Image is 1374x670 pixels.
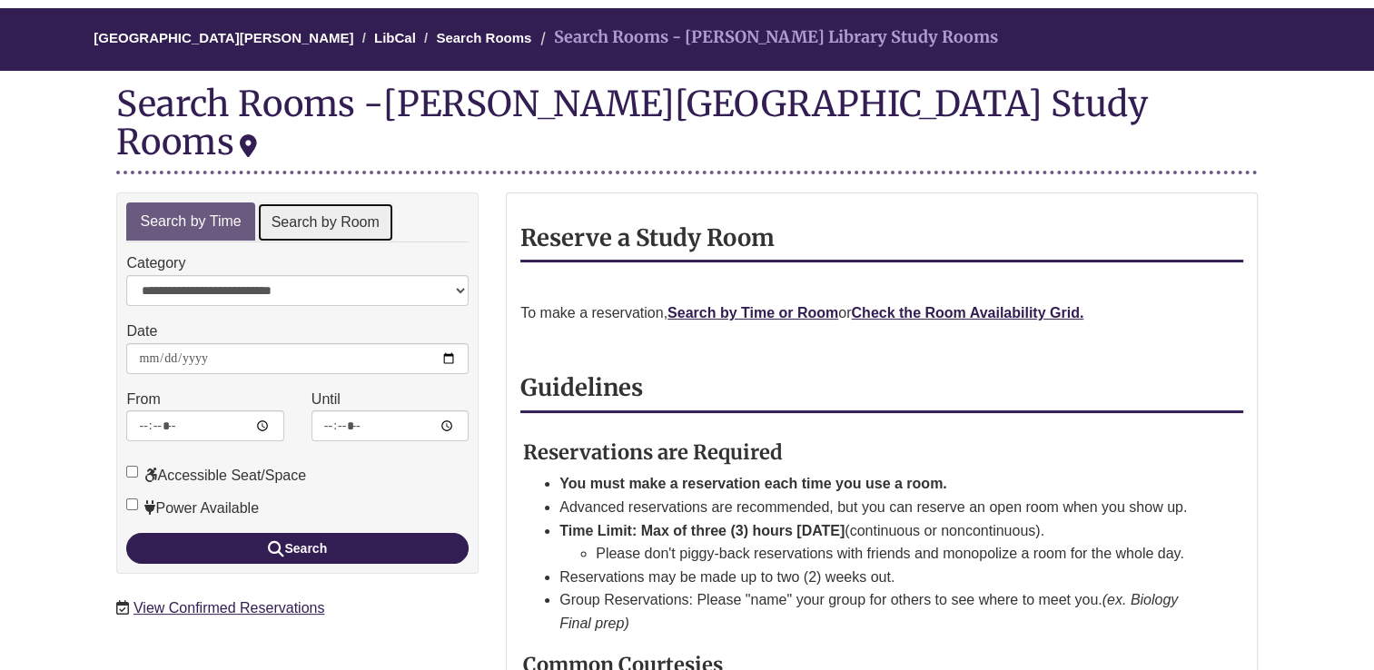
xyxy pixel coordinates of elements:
[126,497,259,520] label: Power Available
[520,373,643,402] strong: Guidelines
[374,30,416,45] a: LibCal
[559,519,1199,566] li: (continuous or noncontinuous).
[596,542,1199,566] li: Please don't piggy-back reservations with friends and monopolize a room for the whole day.
[520,301,1242,325] p: To make a reservation, or
[126,251,185,275] label: Category
[126,464,306,488] label: Accessible Seat/Space
[116,8,1257,71] nav: Breadcrumb
[536,25,998,51] li: Search Rooms - [PERSON_NAME] Library Study Rooms
[559,496,1199,519] li: Advanced reservations are recommended, but you can reserve an open room when you show up.
[126,388,160,411] label: From
[667,305,838,320] a: Search by Time or Room
[851,305,1083,320] a: Check the Room Availability Grid.
[559,592,1178,631] em: (ex. Biology Final prep)
[116,82,1147,163] div: [PERSON_NAME][GEOGRAPHIC_DATA] Study Rooms
[116,84,1257,173] div: Search Rooms -
[257,202,394,243] a: Search by Room
[126,202,254,241] a: Search by Time
[559,523,845,538] strong: Time Limit: Max of three (3) hours [DATE]
[559,566,1199,589] li: Reservations may be made up to two (2) weeks out.
[520,223,775,252] strong: Reserve a Study Room
[126,466,138,478] input: Accessible Seat/Space
[94,30,353,45] a: [GEOGRAPHIC_DATA][PERSON_NAME]
[133,600,324,616] a: View Confirmed Reservations
[559,476,947,491] strong: You must make a reservation each time you use a room.
[126,320,157,343] label: Date
[559,588,1199,635] li: Group Reservations: Please "name" your group for others to see where to meet you.
[436,30,531,45] a: Search Rooms
[523,439,783,465] strong: Reservations are Required
[126,533,469,564] button: Search
[311,388,341,411] label: Until
[126,498,138,510] input: Power Available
